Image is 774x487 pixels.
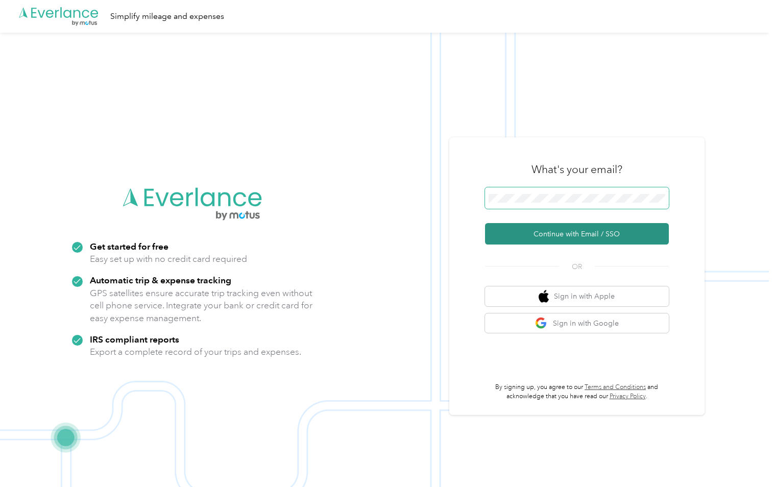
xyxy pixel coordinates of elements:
[90,275,231,285] strong: Automatic trip & expense tracking
[90,253,247,265] p: Easy set up with no credit card required
[90,346,301,358] p: Export a complete record of your trips and expenses.
[485,383,669,401] p: By signing up, you agree to our and acknowledge that you have read our .
[531,162,622,177] h3: What's your email?
[610,393,646,400] a: Privacy Policy
[535,317,548,330] img: google logo
[485,286,669,306] button: apple logoSign in with Apple
[90,334,179,345] strong: IRS compliant reports
[485,313,669,333] button: google logoSign in with Google
[110,10,224,23] div: Simplify mileage and expenses
[90,241,168,252] strong: Get started for free
[485,223,669,245] button: Continue with Email / SSO
[90,287,313,325] p: GPS satellites ensure accurate trip tracking even without cell phone service. Integrate your bank...
[539,290,549,303] img: apple logo
[559,261,595,272] span: OR
[585,383,646,391] a: Terms and Conditions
